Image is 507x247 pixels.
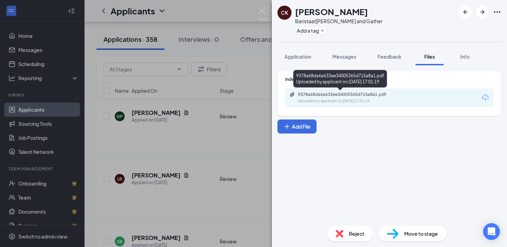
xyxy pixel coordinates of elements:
[295,18,383,25] div: Barista at [PERSON_NAME] and Gather
[293,70,387,87] div: 9378a68da6a633ee34005365d715a8a1.pdf Uploaded by applicant on [DATE] 17:01:19
[478,8,487,16] svg: ArrowRight
[289,92,295,97] svg: Paperclip
[424,53,435,60] span: Files
[284,53,311,60] span: Application
[481,93,489,102] svg: Download
[289,92,403,104] a: Paperclip9378a68da6a633ee34005365d715a8a1.pdfUploaded by applicant on [DATE] 17:01:19
[377,53,401,60] span: Feedback
[460,53,470,60] span: Info
[320,28,325,33] svg: Plus
[277,119,317,134] button: Add FilePlus
[298,98,403,104] div: Uploaded by applicant on [DATE] 17:01:19
[483,223,500,240] div: Open Intercom Messenger
[349,230,364,238] span: Reject
[493,8,501,16] svg: Ellipses
[404,230,438,238] span: Move to stage
[295,27,326,34] button: PlusAdd a tag
[459,6,472,18] button: ArrowLeftNew
[476,6,489,18] button: ArrowRight
[295,6,368,18] h1: [PERSON_NAME]
[461,8,470,16] svg: ArrowLeftNew
[281,9,288,16] div: CK
[285,76,494,82] div: Indeed Resume
[298,92,396,97] div: 9378a68da6a633ee34005365d715a8a1.pdf
[332,53,356,60] span: Messages
[283,123,290,130] svg: Plus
